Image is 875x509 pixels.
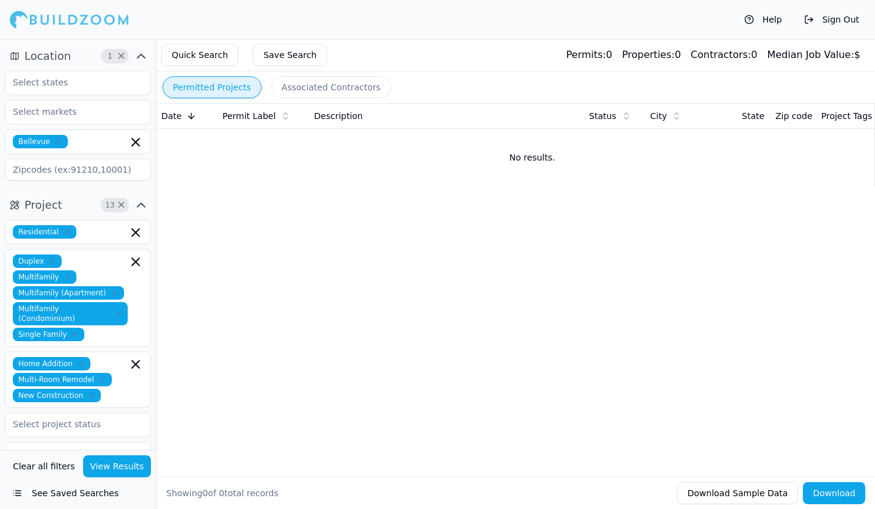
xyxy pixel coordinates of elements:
span: Multi-Room Remodel [13,373,112,386]
span: Status [589,110,617,122]
span: City [650,110,667,122]
input: Zipcodes (ex:91210,10001) [5,159,151,181]
span: 13 [104,199,116,211]
button: Permitted Projects [163,76,262,98]
span: Bellevue [13,135,68,148]
input: Select states [5,71,135,93]
span: Location [24,48,71,65]
span: New Construction [13,389,101,402]
span: Multifamily [13,270,76,284]
input: Select project status [5,413,135,435]
button: Project13Clear Project filters [5,195,151,215]
span: Contractors: [690,49,751,60]
span: Clear Location filters [117,53,126,59]
span: Single Family [13,328,84,341]
div: Showing of total records [166,487,279,499]
span: Zip code [775,110,813,122]
span: 0 [202,488,208,498]
span: Home Addition [13,357,90,370]
span: Permits: [566,49,606,60]
div: $ [767,48,860,62]
span: Clear Project filters [117,202,126,208]
span: Project Tags [821,110,872,122]
span: 0 [219,488,224,498]
button: See Saved Searches [5,482,151,504]
span: Residential [13,225,76,239]
button: Quick Search [161,44,238,66]
span: State [742,110,764,122]
span: Multifamily (Apartment) [13,286,124,300]
button: Save Search [253,44,327,66]
button: Sign Out [798,10,865,29]
span: Median Job Value: [767,49,854,60]
span: Permit Label [222,110,276,122]
button: Clear all filters [10,455,78,477]
span: Date [161,110,181,122]
button: Help [738,10,788,29]
input: Select markets [5,101,135,123]
button: Download [803,482,865,504]
span: Project [24,197,62,214]
div: 0 [566,48,612,62]
button: Associated Contractors [271,76,391,98]
button: Location1Clear Location filters [5,46,151,66]
div: 0 [690,48,757,62]
span: 1 [104,50,116,62]
span: Description [314,110,363,122]
span: Properties: [622,49,675,60]
div: 0 [622,48,681,62]
span: Multifamily (Condominium) [13,302,128,325]
button: Download Sample Data [677,482,798,504]
span: Duplex [13,254,62,268]
button: View Results [83,455,152,477]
